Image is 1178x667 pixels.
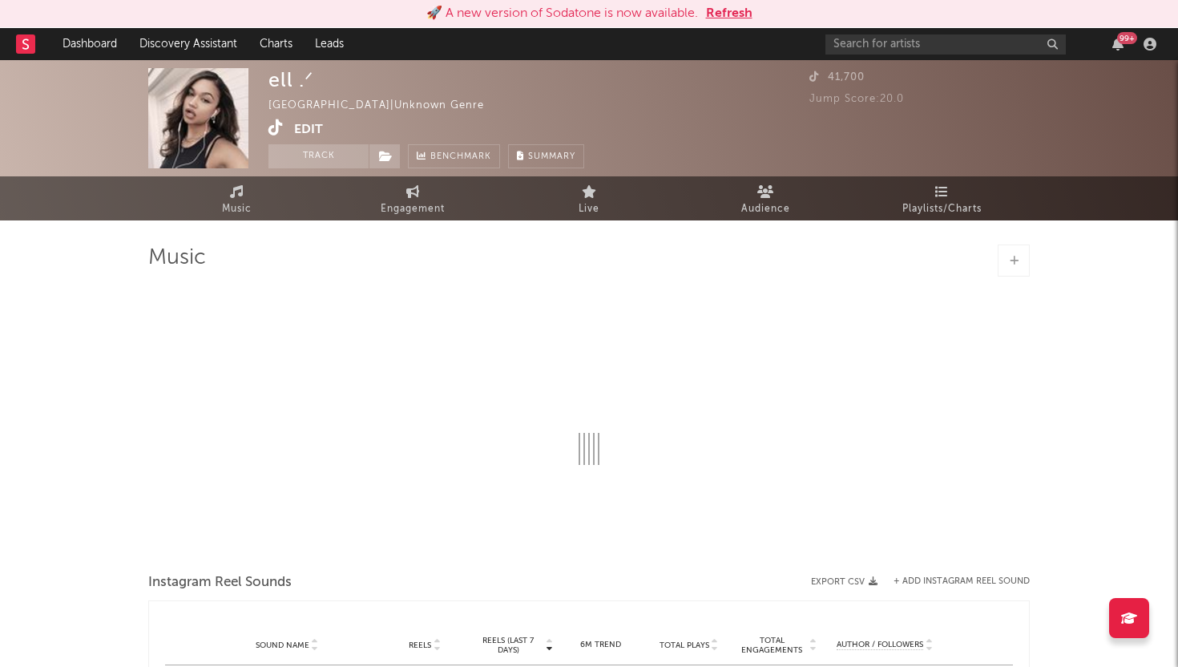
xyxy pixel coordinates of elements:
span: Music [222,200,252,219]
a: Audience [677,176,853,220]
button: + Add Instagram Reel Sound [894,577,1030,586]
a: Charts [248,28,304,60]
div: [GEOGRAPHIC_DATA] | Unknown Genre [268,96,502,115]
a: Playlists/Charts [853,176,1030,220]
div: + Add Instagram Reel Sound [877,577,1030,586]
span: Summary [528,152,575,161]
span: Sound Name [256,641,309,650]
span: Reels [409,641,431,650]
span: Jump Score: 20.0 [809,94,904,104]
span: Live [579,200,599,219]
div: ell .ᐟ [268,68,314,91]
a: Live [501,176,677,220]
span: Author / Followers [837,640,923,650]
span: Engagement [381,200,445,219]
a: Dashboard [51,28,128,60]
a: Leads [304,28,355,60]
a: Benchmark [408,144,500,168]
button: Refresh [706,4,752,23]
a: Music [148,176,325,220]
button: Track [268,144,369,168]
span: Reels (last 7 days) [473,636,543,655]
a: Engagement [325,176,501,220]
button: 99+ [1112,38,1124,51]
div: 99 + [1117,32,1137,44]
span: Audience [741,200,790,219]
span: Benchmark [430,148,491,167]
span: Instagram Reel Sounds [148,573,292,592]
a: Discovery Assistant [128,28,248,60]
span: Total Engagements [737,636,808,655]
span: 41,700 [809,72,865,83]
button: Export CSV [811,577,877,587]
span: Total Plays [660,641,709,650]
span: Playlists/Charts [902,200,982,219]
button: Summary [508,144,584,168]
div: 6M Trend [561,639,641,651]
div: 🚀 A new version of Sodatone is now available. [426,4,698,23]
input: Search for artists [825,34,1066,55]
button: Edit [294,119,323,139]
